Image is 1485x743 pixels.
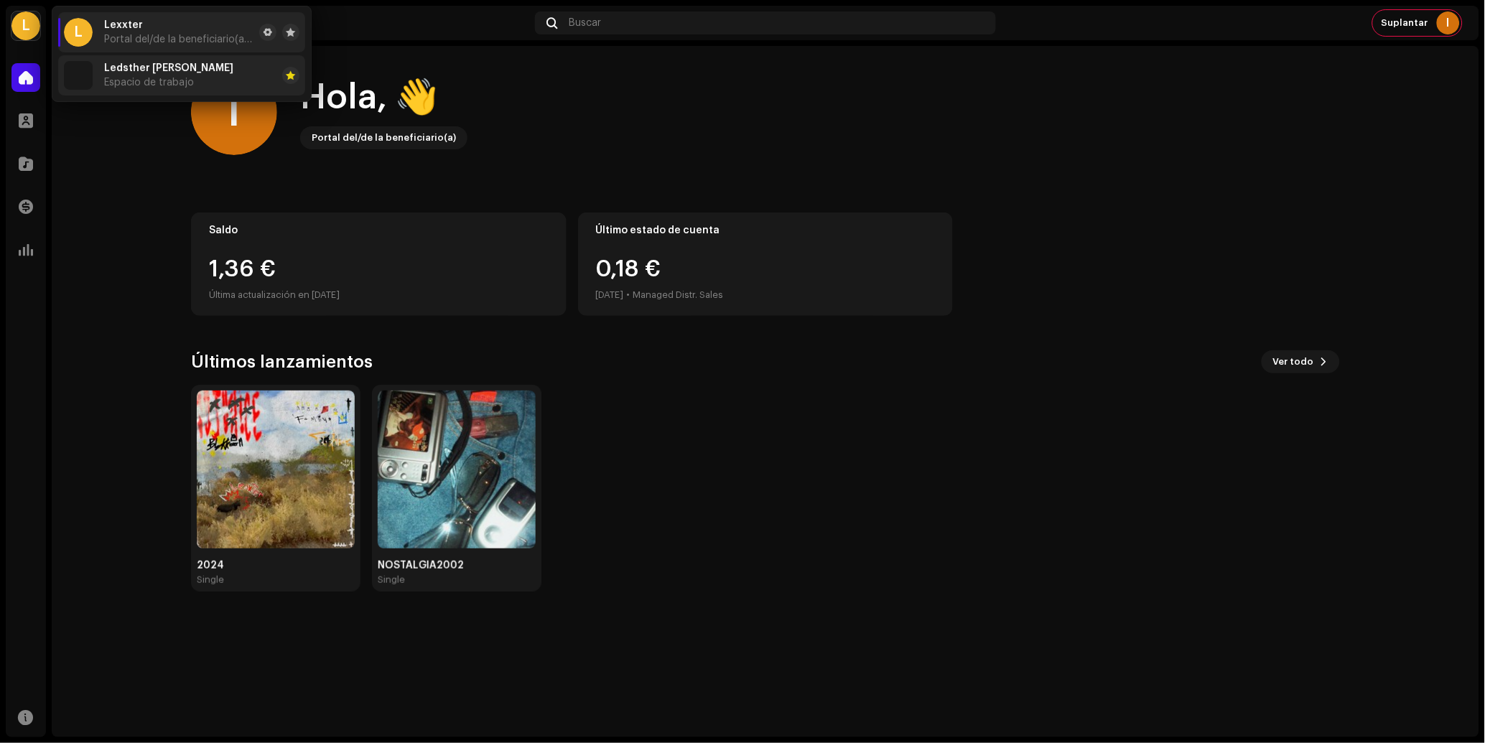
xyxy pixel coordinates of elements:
div: Single [378,574,405,586]
span: Portal del/de la beneficiario(a) <Diskover Entertainment SL> [104,34,253,45]
img: 297a105e-aa6c-4183-9ff4-27133c00f2e2 [64,61,93,90]
div: • [627,286,630,304]
re-o-card-value: Último estado de cuenta [578,212,954,316]
div: L [64,18,93,47]
img: edace285-1de6-4a6d-95c0-8c11214d170b [378,391,536,548]
div: I [1437,11,1460,34]
div: I [191,69,277,155]
div: NOSTALGIA2002 [378,560,536,571]
div: Última actualización en [DATE] [209,286,549,304]
span: Lexxter [104,19,143,31]
div: Managed Distr. Sales [633,286,724,304]
button: Ver todo [1262,350,1340,373]
div: L [11,11,40,40]
span: Espacio de trabajo [104,77,194,88]
div: Portal del/de la beneficiario(a) [312,129,456,146]
div: Último estado de cuenta [596,225,936,236]
div: 2024 [197,560,355,571]
span: Ledsther Quiñones [104,62,233,74]
div: Saldo [209,225,549,236]
span: Ver todo [1273,347,1314,376]
h3: Últimos lanzamientos [191,350,373,373]
span: Buscar [569,17,601,29]
img: ab57162b-7a54-4e23-a2cb-2c1a7eff75d1 [197,391,355,548]
div: Single [197,574,224,586]
div: Hola, 👋 [300,75,467,121]
re-o-card-value: Saldo [191,212,567,316]
span: Suplantar [1382,17,1428,29]
div: [DATE] [596,286,624,304]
